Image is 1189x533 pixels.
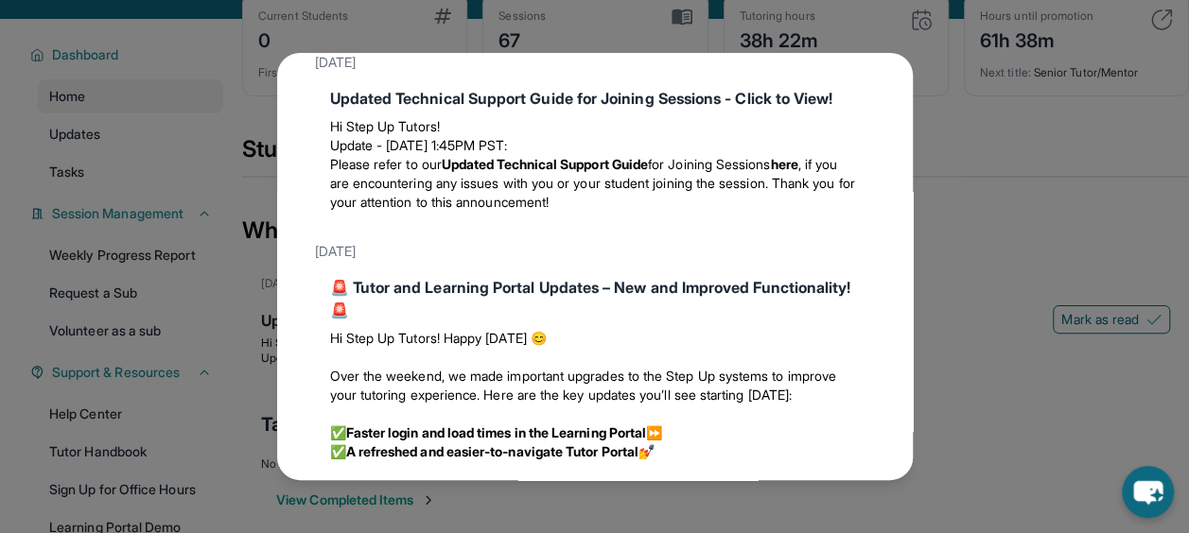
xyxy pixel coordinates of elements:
[770,156,797,172] a: here
[315,234,875,268] div: [DATE]
[646,424,662,440] span: ⏩
[330,118,440,134] span: Hi Step Up Tutors!
[330,156,855,210] span: , if you are encountering any issues with you or your student joining the session. Thank you for ...
[315,45,875,79] div: [DATE]
[1122,466,1174,518] button: chat-button
[330,137,508,153] span: Update - [DATE] 1:45PM PST:
[346,443,638,459] strong: A refreshed and easier-to-navigate Tutor Portal
[638,443,655,459] span: 💅
[330,276,860,321] div: 🚨 Tutor and Learning Portal Updates – New and Improved Functionality! 🚨
[330,330,547,346] span: Hi Step Up Tutors! Happy [DATE] 😊
[648,156,770,172] span: for Joining Sessions
[330,87,860,110] div: Updated Technical Support Guide for Joining Sessions - Click to View!
[330,443,346,459] span: ✅
[330,368,836,403] span: Over the weekend, we made important upgrades to the Step Up systems to improve your tutoring expe...
[442,156,648,172] strong: Updated Technical Support Guide
[346,424,647,440] strong: Faster login and load times in the Learning Portal
[330,156,442,172] span: Please refer to our
[330,424,346,440] span: ✅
